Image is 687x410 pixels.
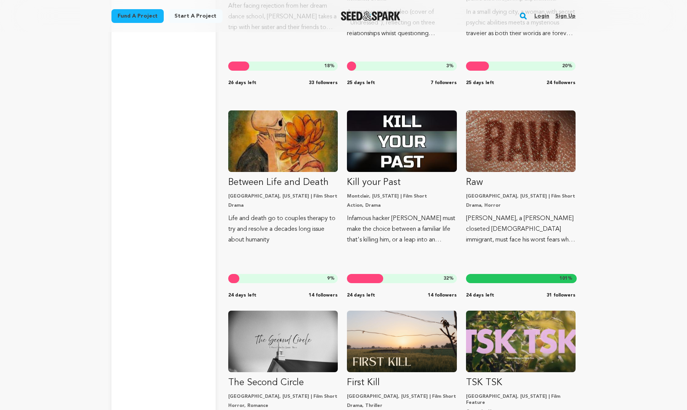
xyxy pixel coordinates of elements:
[466,80,494,86] span: 25 days left
[560,275,572,282] span: %
[466,377,576,389] p: TSK TSK
[228,292,256,298] span: 24 days left
[534,10,549,22] a: Login
[466,110,576,245] a: Fund Raw
[341,11,401,21] a: Seed&Spark Homepage
[443,276,449,281] span: 32
[228,193,338,199] p: [GEOGRAPHIC_DATA], [US_STATE] | Film Short
[446,63,454,69] span: %
[466,203,576,209] p: Drama, Horror
[431,80,457,86] span: 7 followers
[228,110,338,245] a: Fund Between Life and Death
[309,80,338,86] span: 33 followers
[347,394,456,400] p: [GEOGRAPHIC_DATA], [US_STATE] | Film Short
[347,213,456,245] p: Infamous hacker [PERSON_NAME] must make the choice between a familiar life that's killing him, or...
[341,11,401,21] img: Seed&Spark Logo Dark Mode
[347,177,456,189] p: Kill your Past
[111,9,164,23] a: Fund a project
[228,403,338,409] p: Horror, Romance
[324,63,335,69] span: %
[547,80,576,86] span: 24 followers
[347,292,375,298] span: 24 days left
[309,292,338,298] span: 14 followers
[466,292,494,298] span: 24 days left
[560,276,568,281] span: 101
[228,213,338,245] p: Life and death go to couples therapy to try and resolve a decades long issue about humanity
[327,276,330,281] span: 9
[562,63,572,69] span: %
[324,64,330,68] span: 18
[228,203,338,209] p: Drama
[228,177,338,189] p: Between Life and Death
[347,80,375,86] span: 25 days left
[466,394,576,406] p: [GEOGRAPHIC_DATA], [US_STATE] | Film Feature
[347,403,456,409] p: Drama, Thriller
[347,193,456,199] p: Montclair, [US_STATE] | Film Short
[466,177,576,189] p: Raw
[347,377,456,389] p: First Kill
[347,203,456,209] p: Action, Drama
[228,394,338,400] p: [GEOGRAPHIC_DATA], [US_STATE] | Film Short
[327,275,335,282] span: %
[428,292,457,298] span: 14 followers
[168,9,223,23] a: Start a project
[555,10,576,22] a: Sign up
[562,64,568,68] span: 20
[228,80,256,86] span: 26 days left
[466,213,576,245] p: [PERSON_NAME], a [PERSON_NAME] closeted [DEMOGRAPHIC_DATA] immigrant, must face his worst fears w...
[443,275,454,282] span: %
[466,193,576,199] p: [GEOGRAPHIC_DATA], [US_STATE] | Film Short
[347,110,456,245] a: Fund Kill your Past
[446,64,449,68] span: 3
[547,292,576,298] span: 31 followers
[228,377,338,389] p: The Second Circle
